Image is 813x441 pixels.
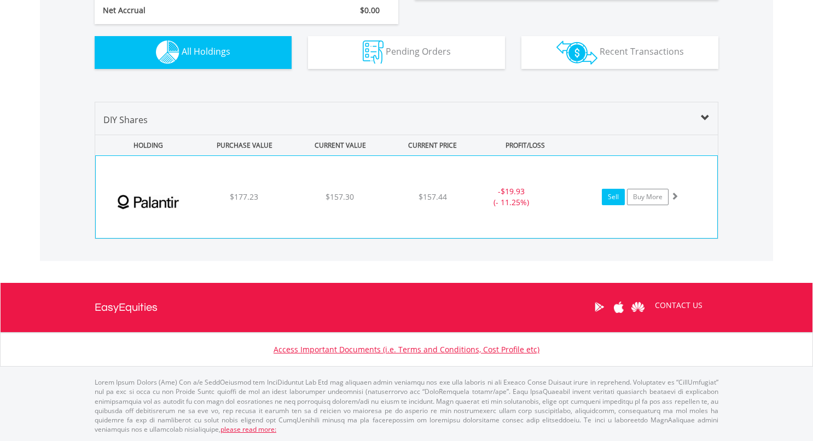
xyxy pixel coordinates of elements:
[590,290,609,324] a: Google Play
[628,290,647,324] a: Huawei
[627,189,669,205] a: Buy More
[419,192,447,202] span: $157.44
[326,192,354,202] span: $157.30
[95,283,158,332] a: EasyEquities
[95,5,272,16] div: Net Accrual
[274,344,539,355] a: Access Important Documents (i.e. Terms and Conditions, Cost Profile etc)
[220,425,276,434] a: please read more:
[103,114,148,126] span: DIY Shares
[293,135,387,155] div: CURRENT VALUE
[521,36,718,69] button: Recent Transactions
[198,135,291,155] div: PURCHASE VALUE
[501,186,525,196] span: $19.93
[96,135,195,155] div: HOLDING
[609,290,628,324] a: Apple
[101,170,195,235] img: EQU.US.PLTR.png
[360,5,380,15] span: $0.00
[230,192,258,202] span: $177.23
[95,378,718,434] p: Lorem Ipsum Dolors (Ame) Con a/e SeddOeiusmod tem InciDiduntut Lab Etd mag aliquaen admin veniamq...
[156,40,179,64] img: holdings-wht.png
[600,45,684,57] span: Recent Transactions
[182,45,230,57] span: All Holdings
[308,36,505,69] button: Pending Orders
[556,40,597,65] img: transactions-zar-wht.png
[386,45,451,57] span: Pending Orders
[478,135,572,155] div: PROFIT/LOSS
[363,40,384,64] img: pending_instructions-wht.png
[602,189,625,205] a: Sell
[389,135,476,155] div: CURRENT PRICE
[95,36,292,69] button: All Holdings
[471,186,553,208] div: - (- 11.25%)
[647,290,710,321] a: CONTACT US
